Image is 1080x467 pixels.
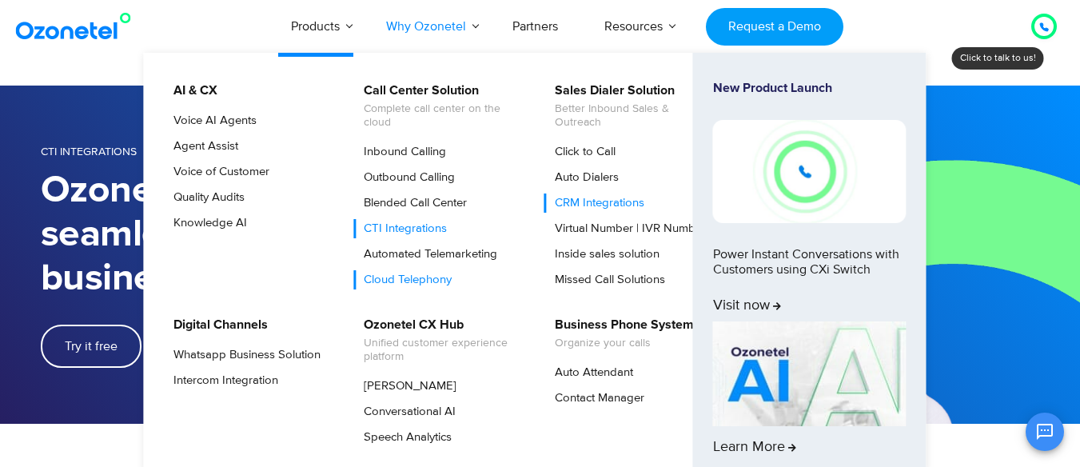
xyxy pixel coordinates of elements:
[163,315,270,335] a: Digital Channels
[713,321,907,457] a: Learn More
[706,8,843,46] a: Request a Demo
[353,194,469,213] a: Blended Call Center
[555,337,694,350] span: Organize your calls
[544,142,618,162] a: Click to Call
[713,81,907,315] a: New Product LaunchPower Instant Conversations with Customers using CXi SwitchVisit now
[544,194,647,213] a: CRM Integrations
[163,81,220,101] a: AI & CX
[353,402,458,421] a: Conversational AI
[353,377,459,396] a: [PERSON_NAME]
[713,321,907,427] img: AI
[353,270,454,289] a: Cloud Telephony
[713,120,907,222] img: New-Project-17.png
[544,363,636,382] a: Auto Attendant
[353,219,449,238] a: CTI Integrations
[353,81,524,132] a: Call Center SolutionComplete call center on the cloud
[353,245,500,264] a: Automated Telemarketing
[163,162,272,182] a: Voice of Customer
[544,219,708,238] a: Virtual Number | IVR Number
[353,168,457,187] a: Outbound Calling
[65,340,118,353] span: Try it free
[544,168,621,187] a: Auto Dialers
[364,337,521,364] span: Unified customer experience platform
[41,169,540,301] h1: Ozonetel works seamlessly with other business tools
[163,137,241,156] a: Agent Assist
[353,428,454,447] a: Speech Analytics
[163,371,281,390] a: Intercom Integration
[163,111,259,130] a: Voice AI Agents
[163,188,247,207] a: Quality Audits
[353,142,448,162] a: Inbound Calling
[1026,413,1064,451] button: Open chat
[544,81,715,132] a: Sales Dialer SolutionBetter Inbound Sales & Outreach
[555,102,712,130] span: Better Inbound Sales & Outreach
[163,345,323,365] a: Whatsapp Business Solution
[163,214,249,233] a: Knowledge AI
[544,315,696,353] a: Business Phone SystemOrganize your calls
[544,245,662,264] a: Inside sales solution
[364,102,521,130] span: Complete call center on the cloud
[713,439,796,457] span: Learn More
[353,315,524,366] a: Ozonetel CX HubUnified customer experience platform
[544,270,668,289] a: Missed Call Solutions
[713,297,781,315] span: Visit now
[41,325,141,368] a: Try it free
[544,389,647,408] a: Contact Manager
[41,145,137,158] span: CTI Integrations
